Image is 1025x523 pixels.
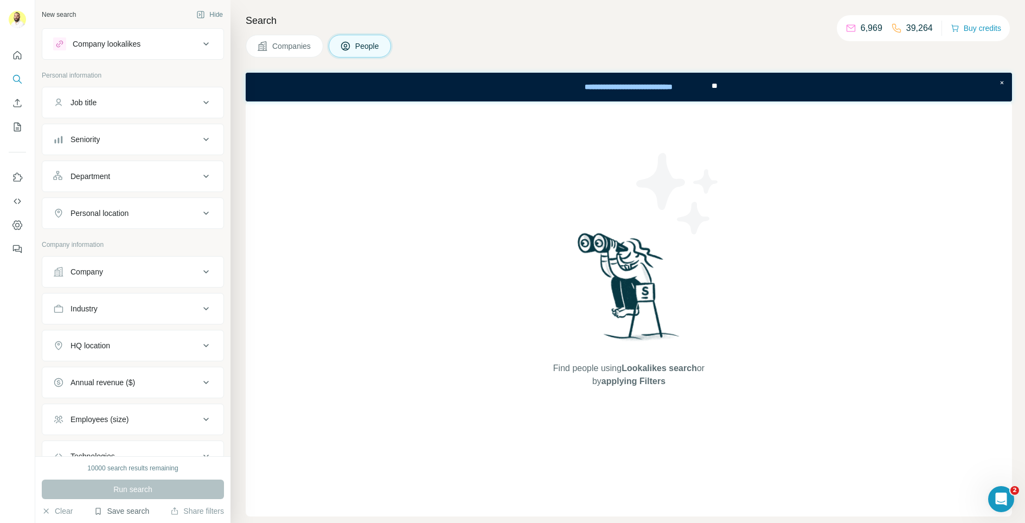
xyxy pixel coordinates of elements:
[71,451,115,462] div: Technologies
[573,230,686,351] img: Surfe Illustration - Woman searching with binoculars
[42,296,223,322] button: Industry
[71,340,110,351] div: HQ location
[71,377,135,388] div: Annual revenue ($)
[906,22,933,35] p: 39,264
[272,41,312,52] span: Companies
[71,414,129,425] div: Employees (size)
[246,73,1012,101] iframe: Banner
[42,200,223,226] button: Personal location
[71,134,100,145] div: Seniority
[246,13,1012,28] h4: Search
[71,97,97,108] div: Job title
[1010,486,1019,495] span: 2
[42,240,224,250] p: Company information
[42,126,223,152] button: Seniority
[71,303,98,314] div: Industry
[42,10,76,20] div: New search
[94,506,149,516] button: Save search
[42,259,223,285] button: Company
[42,506,73,516] button: Clear
[542,362,715,388] span: Find people using or by
[9,93,26,113] button: Enrich CSV
[42,333,223,359] button: HQ location
[42,90,223,116] button: Job title
[622,363,697,373] span: Lookalikes search
[42,163,223,189] button: Department
[951,21,1001,36] button: Buy credits
[988,486,1014,512] iframe: Intercom live chat
[9,117,26,137] button: My lists
[9,215,26,235] button: Dashboard
[42,369,223,396] button: Annual revenue ($)
[42,406,223,432] button: Employees (size)
[629,145,727,243] img: Surfe Illustration - Stars
[42,443,223,469] button: Technologies
[9,168,26,187] button: Use Surfe on LinkedIn
[189,7,230,23] button: Hide
[9,11,26,28] img: Avatar
[861,22,882,35] p: 6,969
[170,506,224,516] button: Share filters
[71,171,110,182] div: Department
[601,377,665,386] span: applying Filters
[87,463,178,473] div: 10000 search results remaining
[73,39,140,49] div: Company lookalikes
[9,69,26,89] button: Search
[9,46,26,65] button: Quick start
[71,208,129,219] div: Personal location
[42,31,223,57] button: Company lookalikes
[9,192,26,211] button: Use Surfe API
[9,239,26,259] button: Feedback
[42,71,224,80] p: Personal information
[355,41,380,52] span: People
[71,266,103,277] div: Company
